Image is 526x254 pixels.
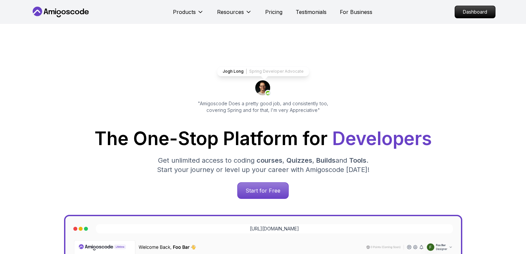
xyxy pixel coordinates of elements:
[217,8,244,16] p: Resources
[455,6,495,18] a: Dashboard
[485,212,526,244] iframe: chat widget
[265,8,282,16] a: Pricing
[257,156,282,164] span: courses
[237,182,289,199] a: Start for Free
[223,69,244,74] p: Jogh Long
[340,8,372,16] a: For Business
[286,156,312,164] span: Quizzes
[250,225,299,232] a: [URL][DOMAIN_NAME]
[296,8,327,16] a: Testimonials
[316,156,336,164] span: Builds
[36,129,490,148] h1: The One-Stop Platform for
[349,156,366,164] span: Tools
[173,8,204,21] button: Products
[332,127,432,149] span: Developers
[255,80,271,96] img: josh long
[152,156,375,174] p: Get unlimited access to coding , , and . Start your journey or level up your career with Amigosco...
[173,8,196,16] p: Products
[238,183,288,199] p: Start for Free
[455,6,495,18] p: Dashboard
[189,100,338,114] p: "Amigoscode Does a pretty good job, and consistently too, covering Spring and for that, I'm very ...
[249,69,304,74] p: Spring Developer Advocate
[217,8,252,21] button: Resources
